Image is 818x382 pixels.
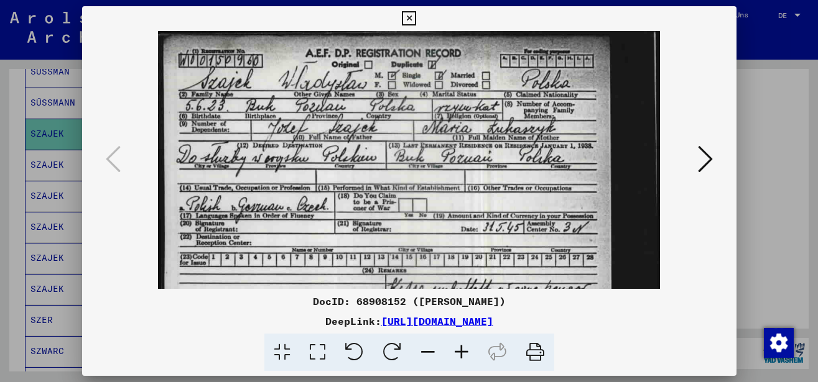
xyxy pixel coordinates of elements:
img: 001.jpg [158,31,659,382]
div: DocID: 68908152 ([PERSON_NAME]) [82,294,737,309]
img: Zustimmung ändern [764,328,794,358]
div: Zustimmung ändern [763,327,793,357]
a: [URL][DOMAIN_NAME] [381,315,493,327]
div: DeepLink: [82,314,737,329]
